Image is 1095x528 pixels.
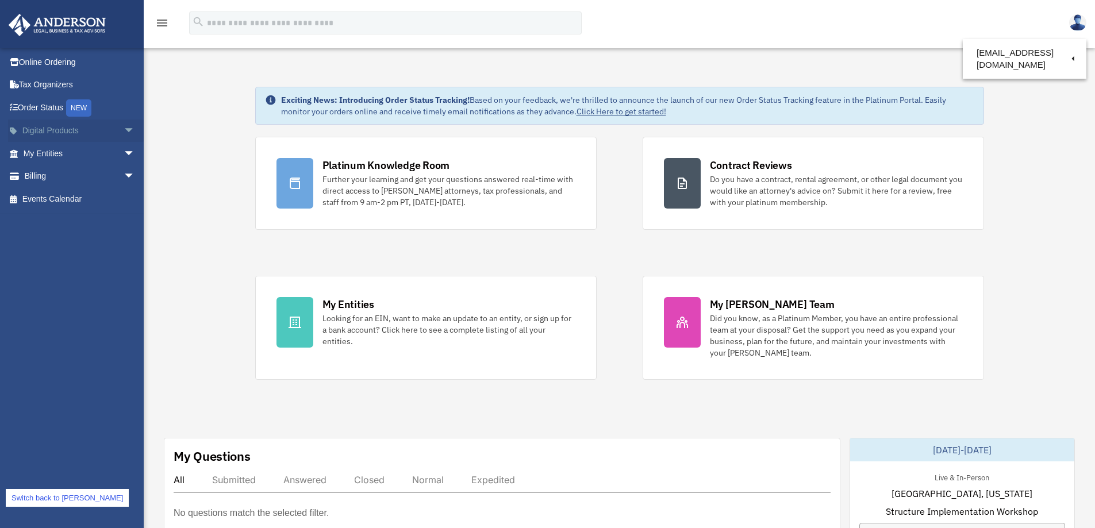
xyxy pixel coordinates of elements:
[155,20,169,30] a: menu
[1069,14,1086,31] img: User Pic
[322,158,450,172] div: Platinum Knowledge Room
[281,94,974,117] div: Based on your feedback, we're thrilled to announce the launch of our new Order Status Tracking fe...
[354,474,385,485] div: Closed
[8,165,152,188] a: Billingarrow_drop_down
[643,276,984,380] a: My [PERSON_NAME] Team Did you know, as a Platinum Member, you have an entire professional team at...
[925,471,998,483] div: Live & In-Person
[710,174,963,208] div: Do you have a contract, rental agreement, or other legal document you would like an attorney's ad...
[710,297,835,311] div: My [PERSON_NAME] Team
[5,14,109,36] img: Anderson Advisors Platinum Portal
[174,505,329,521] p: No questions match the selected filter.
[8,74,152,97] a: Tax Organizers
[155,16,169,30] i: menu
[8,120,152,142] a: Digital Productsarrow_drop_down
[412,474,444,485] div: Normal
[850,438,1074,461] div: [DATE]-[DATE]
[174,448,251,465] div: My Questions
[643,137,984,230] a: Contract Reviews Do you have a contract, rental agreement, or other legal document you would like...
[471,474,515,485] div: Expedited
[8,96,152,120] a: Order StatusNEW
[124,165,147,188] span: arrow_drop_down
[8,51,152,74] a: Online Ordering
[281,95,470,105] strong: Exciting News: Introducing Order Status Tracking!
[255,276,597,380] a: My Entities Looking for an EIN, want to make an update to an entity, or sign up for a bank accoun...
[8,187,152,210] a: Events Calendar
[892,487,1032,500] span: [GEOGRAPHIC_DATA], [US_STATE]
[212,474,256,485] div: Submitted
[710,158,792,172] div: Contract Reviews
[8,142,152,165] a: My Entitiesarrow_drop_down
[322,313,575,347] div: Looking for an EIN, want to make an update to an entity, or sign up for a bank account? Click her...
[710,313,963,359] div: Did you know, as a Platinum Member, you have an entire professional team at your disposal? Get th...
[255,137,597,230] a: Platinum Knowledge Room Further your learning and get your questions answered real-time with dire...
[963,42,1086,76] a: [EMAIL_ADDRESS][DOMAIN_NAME]
[174,474,185,485] div: All
[322,174,575,208] div: Further your learning and get your questions answered real-time with direct access to [PERSON_NAM...
[322,297,374,311] div: My Entities
[66,99,91,117] div: NEW
[124,120,147,143] span: arrow_drop_down
[577,106,666,117] a: Click Here to get started!
[124,142,147,165] span: arrow_drop_down
[192,16,205,28] i: search
[6,489,129,507] a: Switch back to [PERSON_NAME]
[886,504,1038,518] span: Structure Implementation Workshop
[283,474,326,485] div: Answered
